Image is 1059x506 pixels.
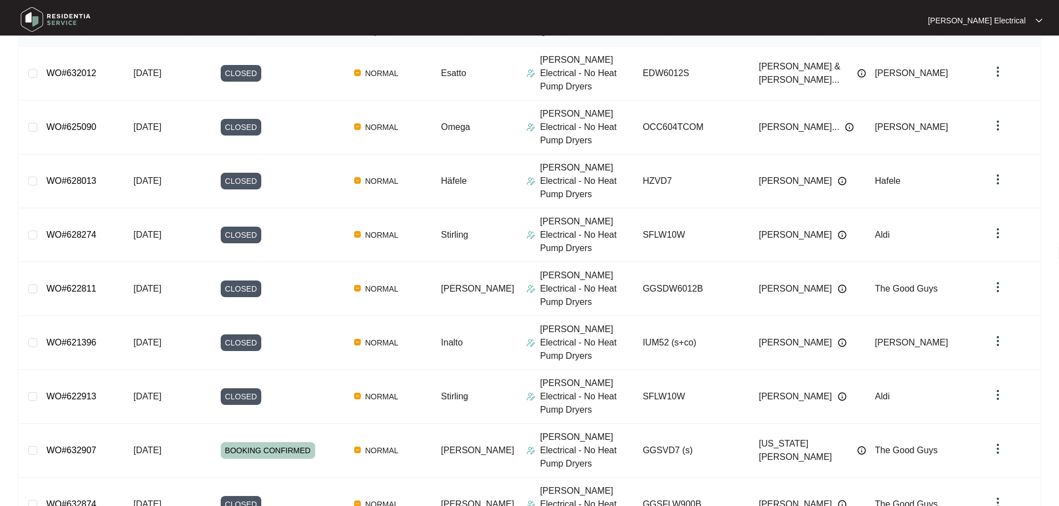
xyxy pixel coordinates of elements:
p: [PERSON_NAME] Electrical - No Heat Pump Dryers [540,53,634,93]
span: Omega [441,122,470,132]
img: dropdown arrow [1036,18,1042,23]
span: [PERSON_NAME] [441,445,514,455]
img: Assigner Icon [526,392,535,401]
p: [PERSON_NAME] Electrical - No Heat Pump Dryers [540,161,634,201]
img: dropdown arrow [991,442,1005,455]
span: CLOSED [221,334,262,351]
span: [PERSON_NAME] [759,282,832,295]
img: Assigner Icon [526,284,535,293]
span: [PERSON_NAME] & [PERSON_NAME]... [759,60,852,87]
span: [PERSON_NAME] [875,122,948,132]
span: NORMAL [361,67,403,80]
span: [DATE] [133,68,161,78]
img: Assigner Icon [526,123,535,132]
a: WO#632012 [46,68,96,78]
img: dropdown arrow [991,119,1005,132]
img: Assigner Icon [526,446,535,455]
p: [PERSON_NAME] Electrical - No Heat Pump Dryers [540,107,634,147]
span: CLOSED [221,227,262,243]
span: [DATE] [133,338,161,347]
span: [US_STATE] [PERSON_NAME] [759,437,852,464]
a: WO#622913 [46,392,96,401]
td: HZVD7 [634,154,750,208]
td: IUM52 (s+co) [634,316,750,370]
span: [PERSON_NAME] [875,68,948,78]
span: CLOSED [221,173,262,189]
span: Stirling [441,230,468,239]
span: [DATE] [133,230,161,239]
td: EDW6012S [634,47,750,101]
a: WO#625090 [46,122,96,132]
span: Esatto [441,68,466,78]
a: WO#628274 [46,230,96,239]
img: Vercel Logo [354,339,361,345]
img: Vercel Logo [354,177,361,184]
span: [PERSON_NAME] [441,284,514,293]
span: Inalto [441,338,463,347]
span: Aldi [875,392,890,401]
span: Stirling [441,392,468,401]
td: SFLW10W [634,370,750,424]
img: Vercel Logo [354,447,361,453]
span: Hafele [875,176,901,186]
img: Assigner Icon [526,338,535,347]
img: dropdown arrow [991,280,1005,294]
td: OCC604TCOM [634,101,750,154]
img: Info icon [838,392,847,401]
span: The Good Guys [875,445,938,455]
span: [DATE] [133,122,161,132]
img: dropdown arrow [991,173,1005,186]
img: dropdown arrow [991,388,1005,402]
img: Info icon [857,69,866,78]
span: Häfele [441,176,466,186]
span: NORMAL [361,336,403,349]
span: [PERSON_NAME] [759,390,832,403]
span: The Good Guys [875,284,938,293]
span: CLOSED [221,65,262,82]
p: [PERSON_NAME] Electrical - No Heat Pump Dryers [540,377,634,417]
span: [DATE] [133,392,161,401]
img: Vercel Logo [354,231,361,238]
img: Vercel Logo [354,123,361,130]
a: WO#632907 [46,445,96,455]
a: WO#621396 [46,338,96,347]
img: Info icon [838,177,847,186]
span: [DATE] [133,284,161,293]
span: CLOSED [221,388,262,405]
img: Info icon [838,284,847,293]
p: [PERSON_NAME] Electrical [928,15,1026,26]
p: [PERSON_NAME] Electrical - No Heat Pump Dryers [540,430,634,470]
td: GGSDW6012B [634,262,750,316]
img: Assigner Icon [526,69,535,78]
span: NORMAL [361,174,403,188]
img: Vercel Logo [354,393,361,399]
img: Vercel Logo [354,285,361,292]
span: NORMAL [361,228,403,242]
span: NORMAL [361,282,403,295]
td: GGSVD7 (s) [634,424,750,478]
p: [PERSON_NAME] Electrical - No Heat Pump Dryers [540,215,634,255]
img: dropdown arrow [991,65,1005,78]
span: NORMAL [361,121,403,134]
span: [DATE] [133,445,161,455]
span: [PERSON_NAME] [759,228,832,242]
span: NORMAL [361,444,403,457]
p: [PERSON_NAME] Electrical - No Heat Pump Dryers [540,323,634,363]
img: dropdown arrow [991,334,1005,348]
p: [PERSON_NAME] Electrical - No Heat Pump Dryers [540,269,634,309]
img: Assigner Icon [526,177,535,186]
span: Aldi [875,230,890,239]
img: Info icon [857,446,866,455]
span: [DATE] [133,176,161,186]
img: Assigner Icon [526,231,535,239]
span: [PERSON_NAME]... [759,121,839,134]
td: SFLW10W [634,208,750,262]
img: Vercel Logo [354,69,361,76]
a: WO#622811 [46,284,96,293]
a: WO#628013 [46,176,96,186]
img: Info icon [838,338,847,347]
span: CLOSED [221,280,262,297]
span: [PERSON_NAME] [759,174,832,188]
img: Info icon [838,231,847,239]
span: [PERSON_NAME] [759,336,832,349]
